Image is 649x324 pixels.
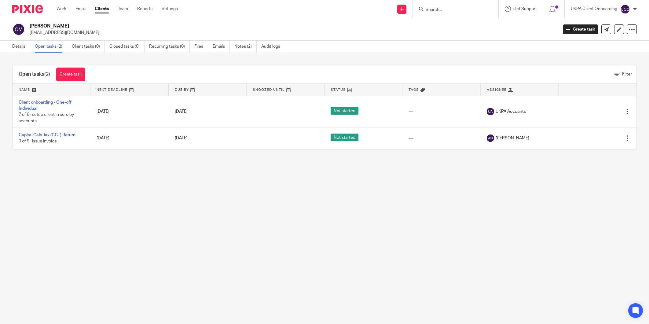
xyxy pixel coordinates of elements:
a: Clients [95,6,109,12]
a: Client tasks (0) [72,41,105,53]
span: Get Support [513,7,537,11]
span: Snoozed Until [253,88,285,91]
p: [EMAIL_ADDRESS][DOMAIN_NAME] [30,30,554,36]
img: svg%3E [487,108,494,115]
a: Emails [213,41,230,53]
a: Capital Gain Tax (CGT) Return [19,133,75,137]
a: Settings [162,6,178,12]
a: Create task [56,68,85,81]
span: 7 of 8 · setup client in xero by accounts [19,112,74,123]
h2: [PERSON_NAME] [30,23,449,29]
td: [DATE] [90,127,168,149]
img: svg%3E [12,23,25,36]
span: Filter [622,72,632,76]
a: Files [194,41,208,53]
img: svg%3E [487,134,494,142]
a: Closed tasks (0) [109,41,145,53]
span: [PERSON_NAME] [496,135,529,141]
img: svg%3E [620,4,630,14]
div: --- [409,135,474,141]
span: Status [331,88,346,91]
p: UKPA Client Onboarding [571,6,617,12]
a: Reports [137,6,152,12]
span: [DATE] [175,109,188,114]
a: Email [75,6,86,12]
div: --- [409,109,474,115]
span: Tags [409,88,419,91]
h1: Open tasks [19,71,50,78]
a: Team [118,6,128,12]
span: 0 of 9 · Issue invoice [19,139,57,144]
a: Notes (2) [234,41,257,53]
span: [DATE] [175,136,188,140]
input: Search [425,7,480,13]
a: Audit logs [261,41,285,53]
img: Pixie [12,5,43,13]
a: Create task [563,24,598,34]
td: [DATE] [90,96,168,127]
a: Details [12,41,30,53]
a: Client onboarding - One-off Individual [19,100,71,111]
span: (2) [44,72,50,77]
a: Work [57,6,66,12]
span: UKPA Accounts [496,109,526,115]
span: Not started [331,134,358,141]
span: Not started [331,107,358,115]
a: Open tasks (2) [35,41,67,53]
a: Recurring tasks (0) [149,41,190,53]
